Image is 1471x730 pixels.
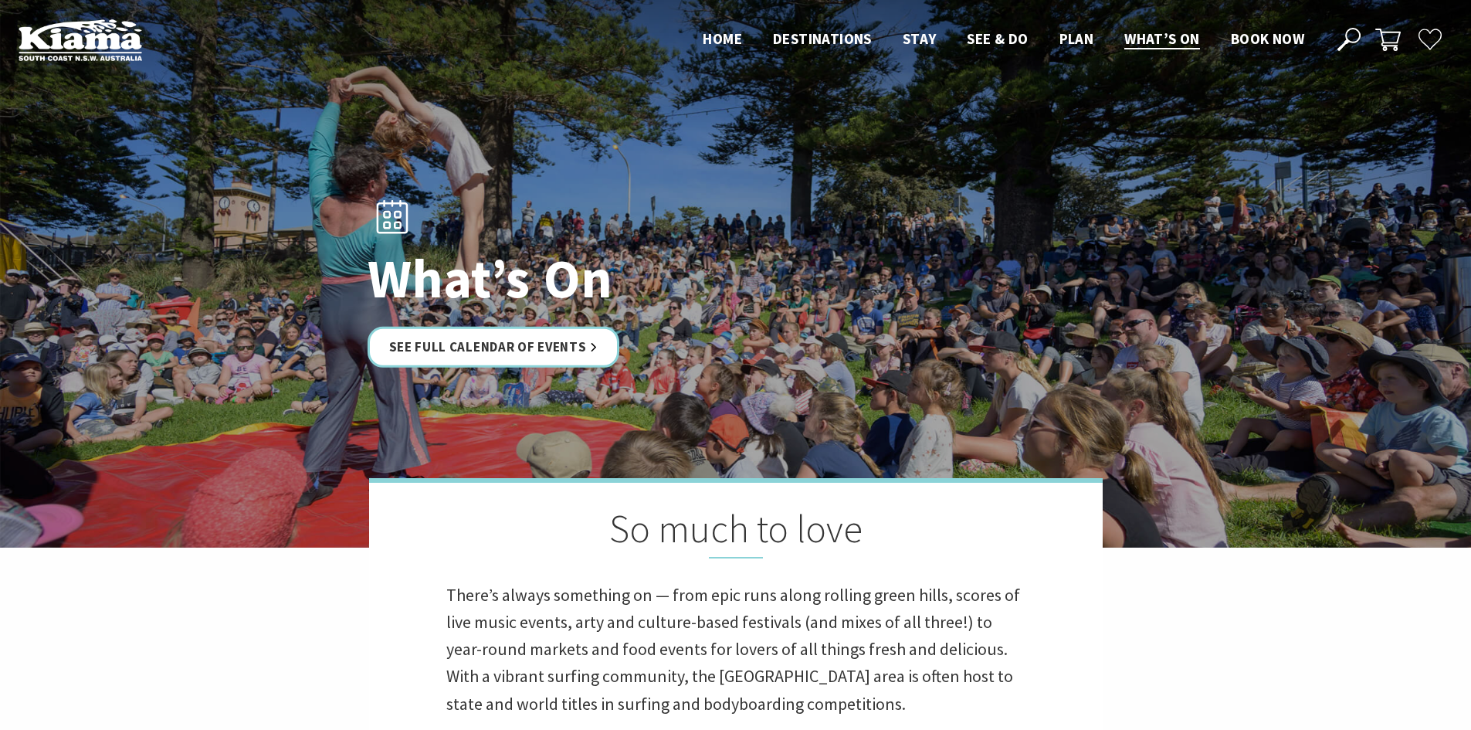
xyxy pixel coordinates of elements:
h2: So much to love [446,506,1025,559]
nav: Main Menu [687,27,1320,53]
span: Stay [903,29,937,48]
img: Kiama Logo [19,19,142,61]
span: See & Do [967,29,1028,48]
p: There’s always something on — from epic runs along rolling green hills, scores of live music even... [446,582,1025,718]
span: Book now [1231,29,1304,48]
span: What’s On [1124,29,1200,48]
h1: What’s On [368,248,804,307]
a: See Full Calendar of Events [368,326,620,367]
span: Home [703,29,742,48]
span: Plan [1059,29,1094,48]
span: Destinations [773,29,872,48]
